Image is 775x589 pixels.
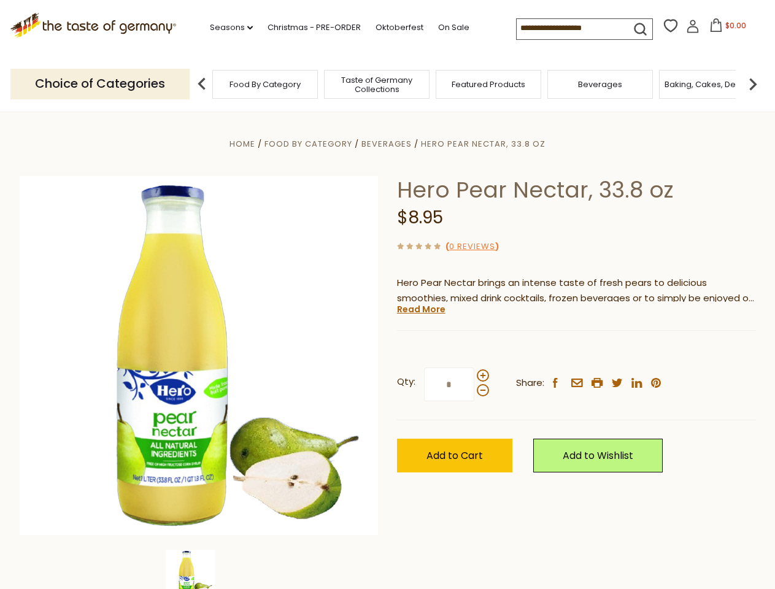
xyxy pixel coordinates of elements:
[424,368,474,401] input: Qty:
[264,138,352,150] a: Food By Category
[741,72,765,96] img: next arrow
[210,21,253,34] a: Seasons
[445,241,499,252] span: ( )
[516,375,544,391] span: Share:
[452,80,525,89] a: Featured Products
[397,275,756,306] p: Hero Pear Nectar brings an intense taste of fresh pears to delicious smoothies, mixed drink cockt...
[229,80,301,89] a: Food By Category
[229,138,255,150] a: Home
[702,18,754,37] button: $0.00
[533,439,663,472] a: Add to Wishlist
[421,138,546,150] a: Hero Pear Nectar, 33.8 oz
[725,20,746,31] span: $0.00
[426,448,483,463] span: Add to Cart
[10,69,190,99] p: Choice of Categories
[665,80,760,89] a: Baking, Cakes, Desserts
[361,138,412,150] a: Beverages
[328,75,426,94] a: Taste of Germany Collections
[397,303,445,315] a: Read More
[190,72,214,96] img: previous arrow
[449,241,495,253] a: 0 Reviews
[397,374,415,390] strong: Qty:
[20,176,379,535] img: Hero Pear Nectar, 33.8 oz
[268,21,361,34] a: Christmas - PRE-ORDER
[397,206,443,229] span: $8.95
[376,21,423,34] a: Oktoberfest
[397,439,512,472] button: Add to Cart
[438,21,469,34] a: On Sale
[578,80,622,89] a: Beverages
[397,176,756,204] h1: Hero Pear Nectar, 33.8 oz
